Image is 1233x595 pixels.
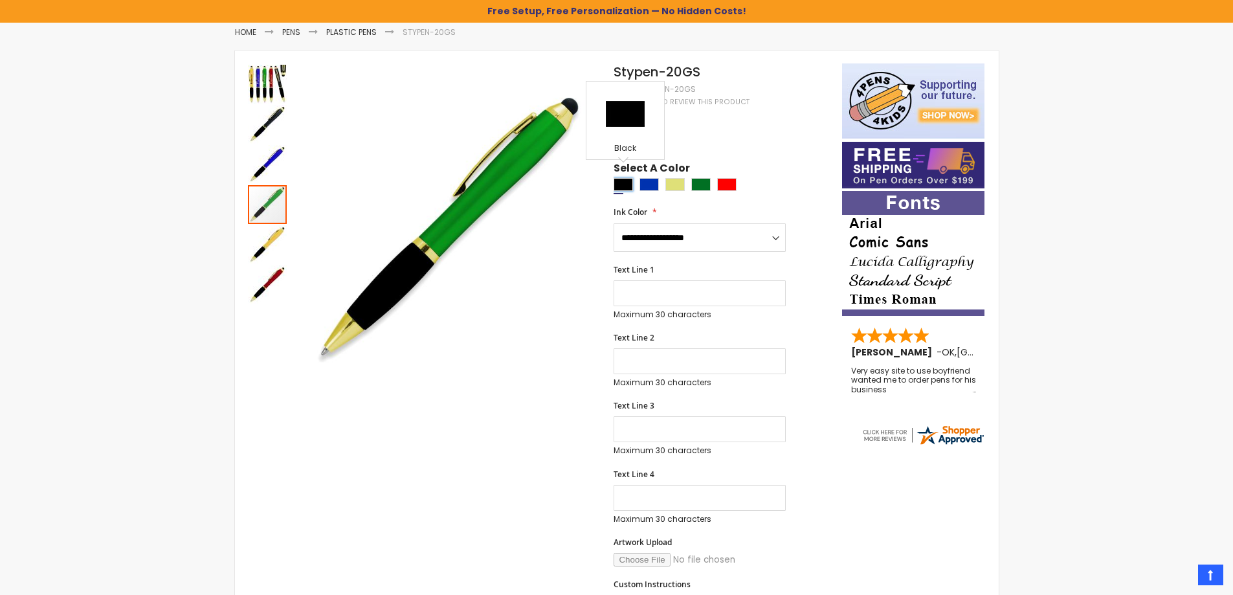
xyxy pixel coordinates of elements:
img: Stypen-20GS [248,225,287,264]
p: Maximum 30 characters [614,445,786,456]
span: OK [942,346,955,359]
div: Gold [665,178,685,191]
a: Plastic Pens [326,27,377,38]
span: [PERSON_NAME] [851,346,937,359]
div: Red [717,178,737,191]
span: Ink Color [614,207,647,218]
img: Stypen-20GS [248,105,287,144]
li: Stypen-20GS [403,27,456,38]
p: Maximum 30 characters [614,377,786,388]
span: - , [937,346,1052,359]
div: Stypen-20GS [248,264,287,304]
img: 4pens.com widget logo [861,423,985,447]
span: Text Line 1 [614,264,654,275]
a: Be the first to review this product [614,97,750,107]
span: Select A Color [614,161,690,179]
img: font-personalization-examples [842,191,984,316]
span: Text Line 3 [614,400,654,411]
span: Text Line 4 [614,469,654,480]
span: [GEOGRAPHIC_DATA] [957,346,1052,359]
span: Custom Instructions [614,579,691,590]
p: Maximum 30 characters [614,309,786,320]
p: Maximum 30 characters [614,514,786,524]
a: Pens [282,27,300,38]
div: Stypen-20GS [643,84,696,95]
a: Home [235,27,256,38]
img: Stypen-20GS [301,82,597,378]
img: Free shipping on orders over $199 [842,142,984,188]
div: Stypen-20GS [248,224,288,264]
a: 4pens.com certificate URL [861,438,985,449]
span: Text Line 2 [614,332,654,343]
div: Stypen-20GS [248,184,288,224]
img: Stypen-20GS [248,145,287,184]
div: Very easy site to use boyfriend wanted me to order pens for his business [851,366,977,394]
div: Blue [639,178,659,191]
span: Stypen-20GS [614,63,700,81]
div: Black [614,178,633,191]
div: Stypen-20GS [248,63,288,104]
div: Green [691,178,711,191]
div: Black [590,143,661,156]
span: Artwork Upload [614,537,672,548]
a: Top [1198,565,1223,585]
img: Stypen-20GS [248,65,287,104]
div: Stypen-20GS [248,104,288,144]
div: Stypen-20GS [248,144,288,184]
img: Stypen-20GS [248,265,287,304]
img: 4pens 4 kids [842,63,984,139]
